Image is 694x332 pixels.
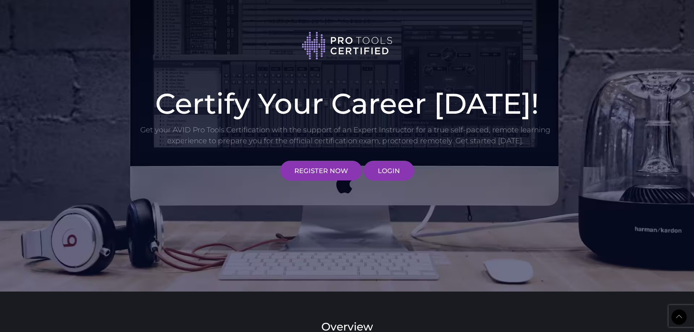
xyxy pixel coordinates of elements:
[140,89,555,118] h1: Certify Your Career [DATE]!
[280,161,362,180] a: REGISTER NOW
[302,31,393,60] img: Pro Tools Certified logo
[140,124,551,146] p: Get your AVID Pro Tools Certification with the support of an Expert Instructor for a true self-pa...
[671,309,687,325] a: Back to Top
[364,161,414,180] a: LOGIN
